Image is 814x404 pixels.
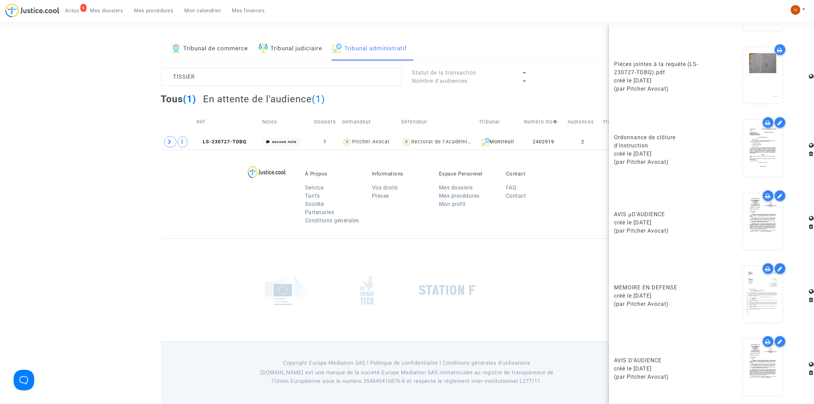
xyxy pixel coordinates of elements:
[411,139,497,145] div: Rectorat de l'Académie de Créteil
[506,193,526,199] a: Contact
[80,4,86,12] div: 6
[85,5,129,16] a: Mes dossiers
[360,276,373,305] img: french_tech.png
[14,370,34,390] iframe: Help Scout Beacon - Open
[479,138,520,146] div: Montreuil
[565,134,600,150] td: 2
[614,150,706,158] div: créé le [DATE]
[614,60,706,77] div: Pièces jointes à la requête (LS-230727-TDBQ).pdf
[614,77,706,85] div: créé le [DATE]
[412,69,477,76] span: Statut de la transaction
[203,93,325,105] h2: En attente de l'audience
[272,140,296,144] i: aucune note
[310,110,340,134] td: Dossiers
[340,110,399,134] td: Demandeur
[265,275,308,305] img: europe_commision.png
[305,184,324,191] a: Service
[614,300,706,308] div: (par Pitcher Avocat)
[439,193,480,199] a: Mes procédures
[352,139,390,145] div: Pitcher Avocat
[232,8,265,14] span: Mes finances
[59,5,85,16] a: 6Actus
[194,110,260,134] td: Réf.
[522,110,565,134] td: Numéro RG
[248,166,286,178] img: logo-lg.svg
[614,227,706,235] div: (par Pitcher Avocat)
[614,365,706,373] div: créé le [DATE]
[134,8,174,14] span: Mes procédures
[333,37,407,61] a: Tribunal administratif
[506,171,563,177] p: Contact
[506,184,517,191] a: FAQ
[614,219,706,227] div: créé le [DATE]
[412,78,468,84] span: Nombre d'audiences
[565,110,600,134] td: Audiences
[614,85,706,93] div: (par Pitcher Avocat)
[258,37,322,61] a: Tribunal judiciaire
[342,137,352,147] img: icon-user.svg
[251,368,563,386] p: [DOMAIN_NAME] est une marque de la société Europe Mediation SAS immatriculée au registre de tr...
[791,5,800,15] img: fc99b196863ffcca57bb8fe2645aafd9
[179,5,227,16] a: Mon calendrier
[171,37,248,61] a: Tribunal de commerce
[600,110,640,134] td: Transaction
[258,43,268,53] img: icon-faciliter-sm.svg
[372,171,429,177] p: Informations
[614,292,706,300] div: créé le [DATE]
[310,134,340,150] td: 1
[439,201,466,207] a: Mon profil
[197,139,246,145] span: LS-230727-TDBQ
[185,8,221,14] span: Mon calendrier
[129,5,179,16] a: Mes procédures
[614,133,706,150] div: Ordonnance de clôture d'instruction
[251,359,563,367] p: Copyright Europe Mediation SAS l Politique de confidentialité l Conditions générales d’utilisa...
[614,356,706,365] div: AVIS D'AUDIENCE
[614,284,706,292] div: MEMOIRE EN DEFENSE
[614,373,706,381] div: (par Pitcher Avocat)
[482,138,490,146] img: icon-archive.svg
[171,43,181,53] img: icon-banque.svg
[305,193,320,199] a: Tarifs
[305,209,334,216] a: Partenaires
[161,93,197,105] h2: Tous
[305,171,362,177] p: À Propos
[227,5,270,16] a: Mes finances
[439,171,496,177] p: Espace Personnel
[522,134,565,150] td: 2402919
[65,8,79,14] span: Actus
[399,110,477,134] td: Défendeur
[305,201,324,207] a: Société
[439,184,473,191] a: Mes dossiers
[477,110,522,134] td: Tribunal
[183,93,197,105] span: (1)
[372,193,389,199] a: Presse
[372,184,398,191] a: Vos droits
[305,217,359,224] a: Conditions générales
[312,93,325,105] span: (1)
[419,285,476,295] img: stationf.png
[401,137,411,147] img: icon-user.svg
[333,43,342,53] img: icon-archive.svg
[5,3,59,17] img: jc-logo.svg
[90,8,123,14] span: Mes dossiers
[614,158,706,166] div: (par Pitcher Avocat)
[260,110,310,134] td: Notes
[614,210,706,219] div: AVIS µD'AUDIENCE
